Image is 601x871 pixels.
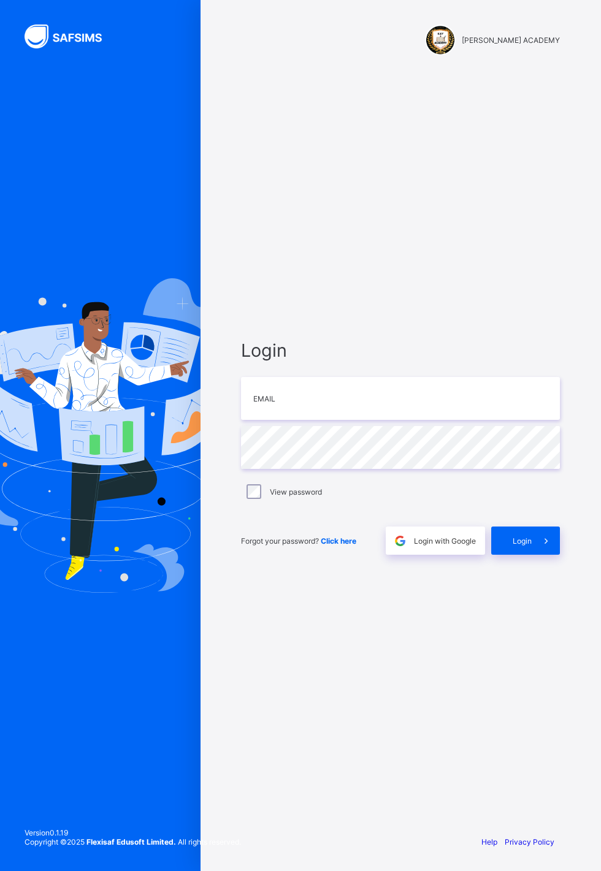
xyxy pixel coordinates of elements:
span: Login [241,340,560,361]
strong: Flexisaf Edusoft Limited. [86,837,176,846]
img: google.396cfc9801f0270233282035f929180a.svg [393,534,407,548]
span: [PERSON_NAME] ACADEMY [462,36,560,45]
a: Help [481,837,497,846]
span: Version 0.1.19 [25,828,241,837]
span: Login with Google [414,536,476,546]
label: View password [270,487,322,496]
span: Forgot your password? [241,536,356,546]
img: SAFSIMS Logo [25,25,117,48]
a: Click here [321,536,356,546]
span: Copyright © 2025 All rights reserved. [25,837,241,846]
span: Login [513,536,532,546]
a: Privacy Policy [505,837,554,846]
